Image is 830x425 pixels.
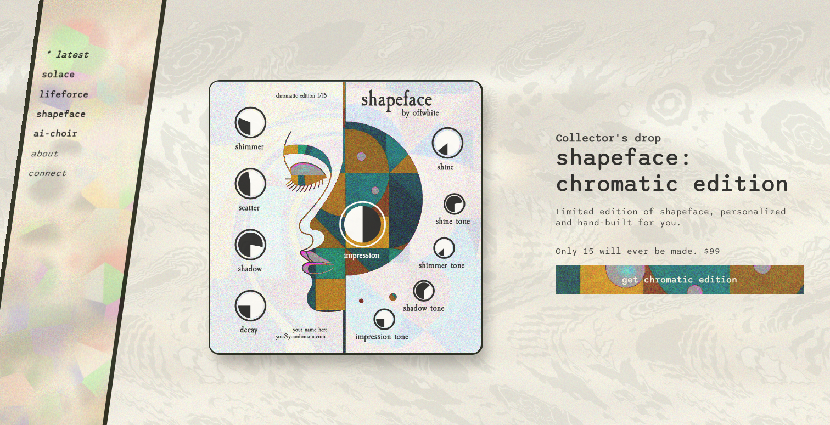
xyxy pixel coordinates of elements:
[556,206,804,228] p: Limited edition of shapeface, personalized and hand-built for you.
[27,168,68,179] button: connect
[41,69,76,80] button: solace
[556,265,804,294] a: get chromatic edition
[33,128,78,139] button: ai-choir
[38,89,89,100] button: lifeforce
[556,132,661,145] h3: Collector's drop
[30,148,59,159] button: about
[556,246,720,257] p: Only 15 will ever be made. $99
[44,49,89,60] button: * latest
[556,145,804,197] h2: shapeface: chromatic edition
[209,80,483,355] img: shapeface collectors
[36,109,87,120] button: shapeface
